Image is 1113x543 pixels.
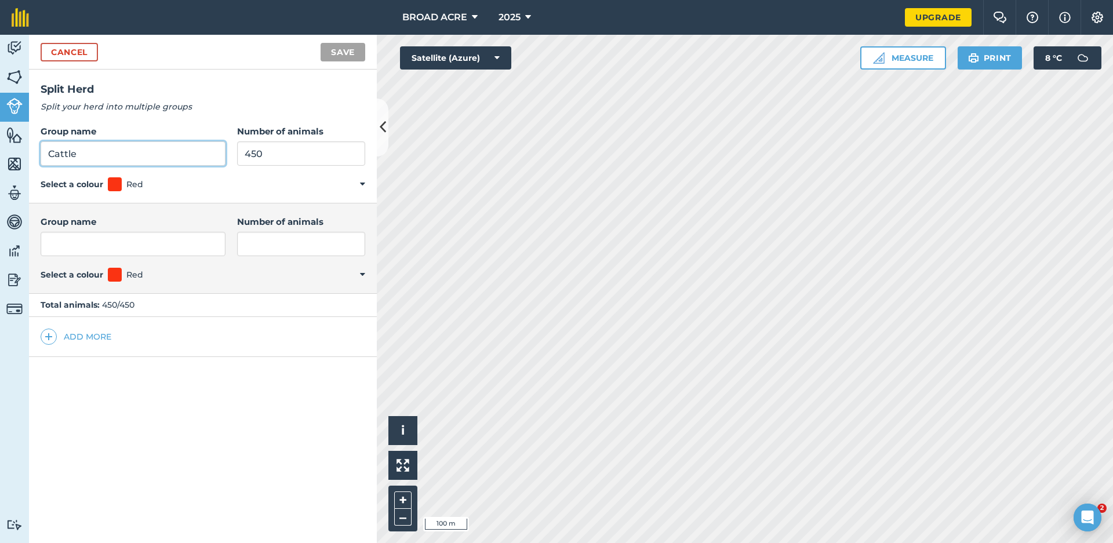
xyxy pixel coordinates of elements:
span: 8 ° C [1045,46,1062,70]
button: + [394,491,412,509]
button: – [394,509,412,526]
img: svg+xml;base64,PHN2ZyB4bWxucz0iaHR0cDovL3d3dy53My5vcmcvMjAwMC9zdmciIHdpZHRoPSI1NiIgaGVpZ2h0PSI2MC... [6,68,23,86]
img: svg+xml;base64,PHN2ZyB4bWxucz0iaHR0cDovL3d3dy53My5vcmcvMjAwMC9zdmciIHdpZHRoPSI1NiIgaGVpZ2h0PSI2MC... [6,155,23,173]
em: Split your herd into multiple groups [41,101,192,112]
a: Upgrade [905,8,972,27]
span: BROAD ACRE [402,10,467,24]
h2: Split Herd [41,81,365,98]
img: Four arrows, one pointing top left, one top right, one bottom right and the last bottom left [397,459,409,472]
div: Open Intercom Messenger [1074,504,1101,531]
img: svg+xml;base64,PD94bWwgdmVyc2lvbj0iMS4wIiBlbmNvZGluZz0idXRmLTgiPz4KPCEtLSBHZW5lcmF0b3I6IEFkb2JlIE... [6,213,23,231]
strong: Number of animals [237,216,323,227]
img: svg+xml;base64,PHN2ZyB4bWxucz0iaHR0cDovL3d3dy53My5vcmcvMjAwMC9zdmciIHdpZHRoPSIxNyIgaGVpZ2h0PSIxNy... [1059,10,1071,24]
span: 2025 [499,10,521,24]
strong: Number of animals [237,126,323,137]
img: svg+xml;base64,PHN2ZyB4bWxucz0iaHR0cDovL3d3dy53My5vcmcvMjAwMC9zdmciIHdpZHRoPSIxNCIgaGVpZ2h0PSIyNC... [45,330,53,344]
button: i [388,416,417,445]
a: Cancel [41,43,98,61]
button: Add more [41,329,111,345]
button: Satellite (Azure) [400,46,511,70]
span: i [401,423,405,438]
strong: Select a colour [41,268,103,281]
button: Measure [860,46,946,70]
img: svg+xml;base64,PD94bWwgdmVyc2lvbj0iMS4wIiBlbmNvZGluZz0idXRmLTgiPz4KPCEtLSBHZW5lcmF0b3I6IEFkb2JlIE... [6,519,23,530]
strong: Group name [41,216,96,227]
img: svg+xml;base64,PD94bWwgdmVyc2lvbj0iMS4wIiBlbmNvZGluZz0idXRmLTgiPz4KPCEtLSBHZW5lcmF0b3I6IEFkb2JlIE... [6,98,23,114]
img: svg+xml;base64,PD94bWwgdmVyc2lvbj0iMS4wIiBlbmNvZGluZz0idXRmLTgiPz4KPCEtLSBHZW5lcmF0b3I6IEFkb2JlIE... [6,301,23,317]
img: Two speech bubbles overlapping with the left bubble in the forefront [993,12,1007,23]
summary: Select a colourRed [41,177,365,191]
img: A question mark icon [1025,12,1039,23]
img: svg+xml;base64,PHN2ZyB4bWxucz0iaHR0cDovL3d3dy53My5vcmcvMjAwMC9zdmciIHdpZHRoPSI1NiIgaGVpZ2h0PSI2MC... [6,126,23,144]
img: svg+xml;base64,PD94bWwgdmVyc2lvbj0iMS4wIiBlbmNvZGluZz0idXRmLTgiPz4KPCEtLSBHZW5lcmF0b3I6IEFkb2JlIE... [6,39,23,57]
button: Save [321,43,365,61]
img: svg+xml;base64,PD94bWwgdmVyc2lvbj0iMS4wIiBlbmNvZGluZz0idXRmLTgiPz4KPCEtLSBHZW5lcmF0b3I6IEFkb2JlIE... [6,242,23,260]
button: Print [958,46,1023,70]
img: Ruler icon [873,52,885,64]
img: svg+xml;base64,PD94bWwgdmVyc2lvbj0iMS4wIiBlbmNvZGluZz0idXRmLTgiPz4KPCEtLSBHZW5lcmF0b3I6IEFkb2JlIE... [6,184,23,202]
button: 8 °C [1034,46,1101,70]
summary: Select a colourRed [41,268,365,282]
img: svg+xml;base64,PD94bWwgdmVyc2lvbj0iMS4wIiBlbmNvZGluZz0idXRmLTgiPz4KPCEtLSBHZW5lcmF0b3I6IEFkb2JlIE... [6,271,23,289]
img: fieldmargin Logo [12,8,29,27]
strong: Group name [41,126,96,137]
div: 450 / 450 [29,294,377,316]
strong: Select a colour [41,178,103,191]
img: svg+xml;base64,PHN2ZyB4bWxucz0iaHR0cDovL3d3dy53My5vcmcvMjAwMC9zdmciIHdpZHRoPSIxOSIgaGVpZ2h0PSIyNC... [968,51,979,65]
strong: Total animals: [41,300,100,310]
img: svg+xml;base64,PD94bWwgdmVyc2lvbj0iMS4wIiBlbmNvZGluZz0idXRmLTgiPz4KPCEtLSBHZW5lcmF0b3I6IEFkb2JlIE... [1071,46,1094,70]
img: A cog icon [1090,12,1104,23]
span: 2 [1097,504,1107,513]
